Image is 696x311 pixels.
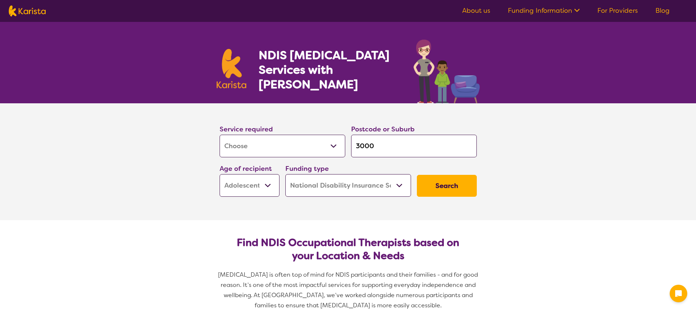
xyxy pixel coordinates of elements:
[414,39,480,103] img: occupational-therapy
[285,164,329,173] label: Funding type
[417,175,477,197] button: Search
[259,48,401,92] h1: NDIS [MEDICAL_DATA] Services with [PERSON_NAME]
[655,6,670,15] a: Blog
[597,6,638,15] a: For Providers
[220,164,272,173] label: Age of recipient
[351,135,477,157] input: Type
[9,5,46,16] img: Karista logo
[217,270,480,311] div: [MEDICAL_DATA] is often top of mind for NDIS participants and their families - and for good reaso...
[220,125,273,134] label: Service required
[217,49,247,88] img: Karista logo
[351,125,415,134] label: Postcode or Suburb
[462,6,490,15] a: About us
[225,236,471,262] h2: Find NDIS Occupational Therapists based on your Location & Needs
[508,6,580,15] a: Funding Information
